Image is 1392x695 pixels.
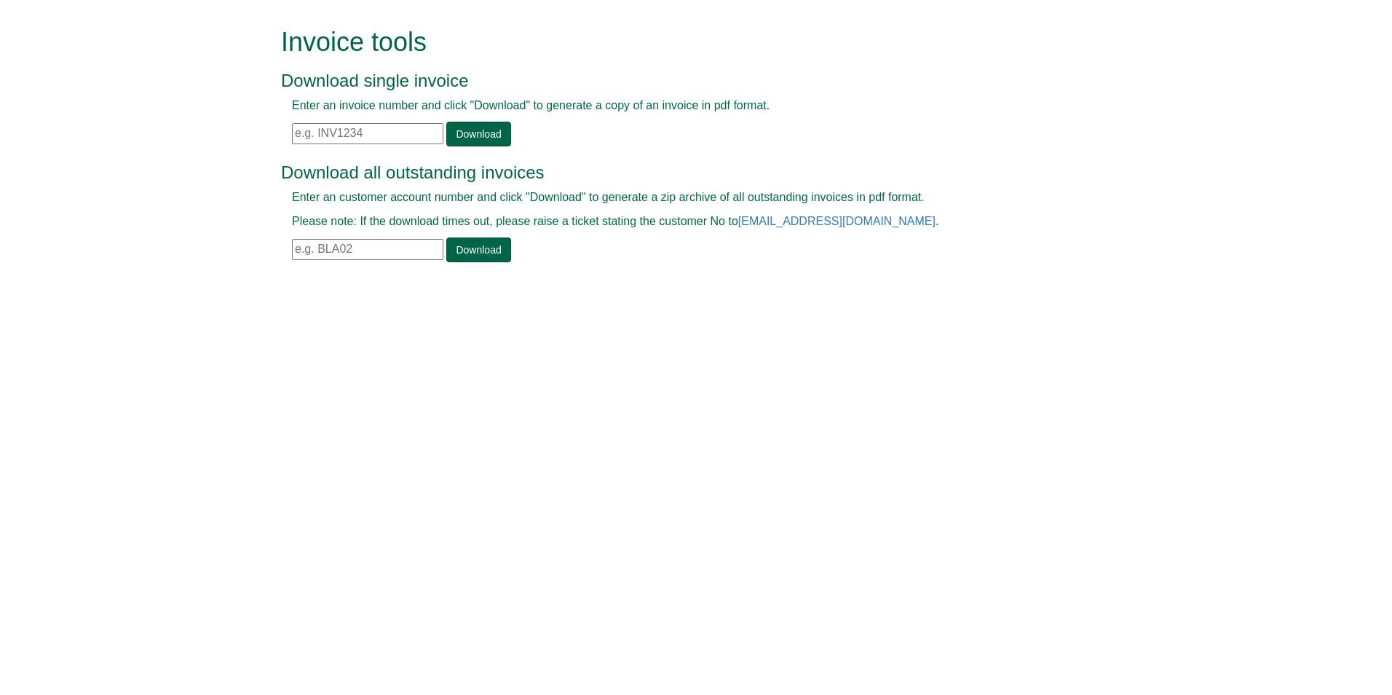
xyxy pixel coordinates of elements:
h1: Invoice tools [281,28,1078,57]
a: Download [446,237,510,262]
p: Enter an invoice number and click "Download" to generate a copy of an invoice in pdf format. [292,98,1067,114]
p: Please note: If the download times out, please raise a ticket stating the customer No to . [292,213,1067,230]
a: Download [446,122,510,146]
h3: Download single invoice [281,71,1078,90]
input: e.g. BLA02 [292,239,443,260]
p: Enter an customer account number and click "Download" to generate a zip archive of all outstandin... [292,189,1067,206]
a: [EMAIL_ADDRESS][DOMAIN_NAME] [738,215,936,227]
input: e.g. INV1234 [292,123,443,144]
h3: Download all outstanding invoices [281,163,1078,182]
